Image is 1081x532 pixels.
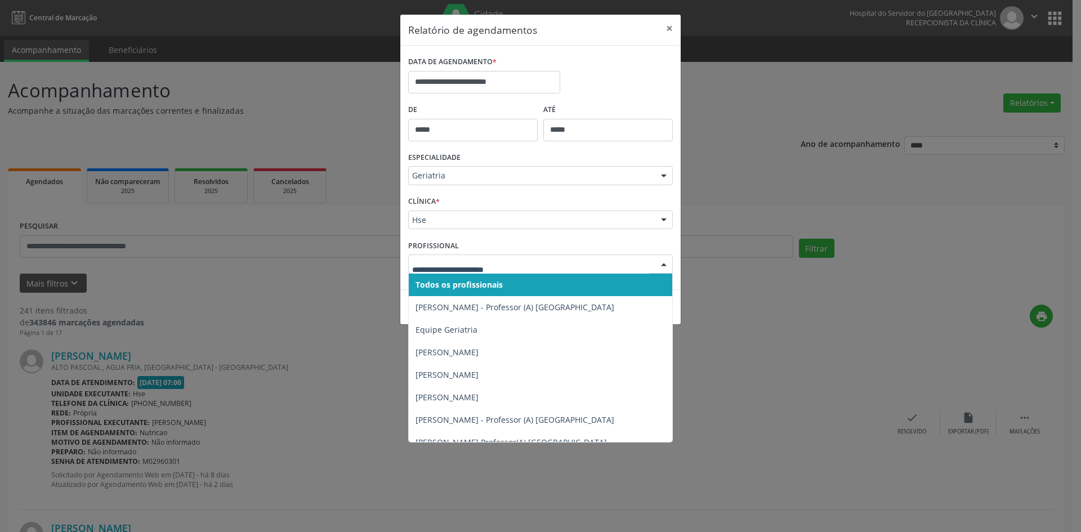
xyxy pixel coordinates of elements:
[416,347,479,357] span: [PERSON_NAME]
[416,414,614,425] span: [PERSON_NAME] - Professor (A) [GEOGRAPHIC_DATA]
[416,324,477,335] span: Equipe Geriatria
[408,193,440,211] label: CLÍNICA
[412,170,650,181] span: Geriatria
[408,53,497,71] label: DATA DE AGENDAMENTO
[416,392,479,403] span: [PERSON_NAME]
[408,149,461,167] label: ESPECIALIDADE
[416,369,479,380] span: [PERSON_NAME]
[408,237,459,254] label: PROFISSIONAL
[658,15,681,42] button: Close
[412,214,650,226] span: Hse
[416,437,607,448] span: [PERSON_NAME] Professor(A) [GEOGRAPHIC_DATA]
[408,23,537,37] h5: Relatório de agendamentos
[408,101,538,119] label: De
[543,101,673,119] label: ATÉ
[416,302,614,312] span: [PERSON_NAME] - Professor (A) [GEOGRAPHIC_DATA]
[416,279,503,290] span: Todos os profissionais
